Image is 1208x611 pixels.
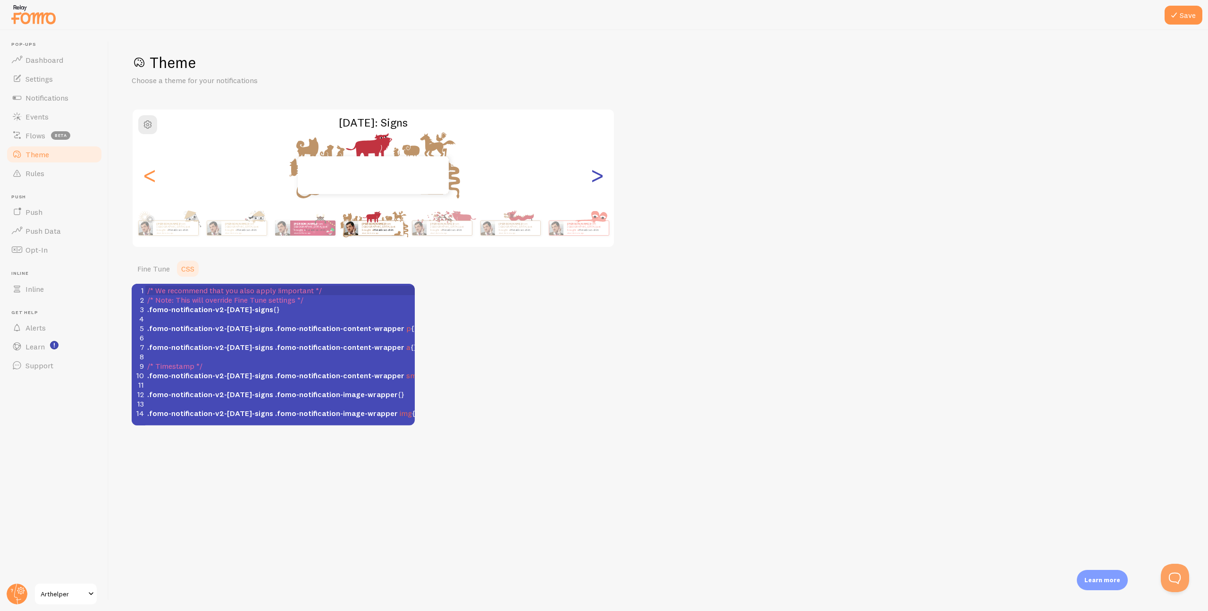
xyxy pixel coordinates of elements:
[6,240,103,259] a: Opt-In
[132,305,145,314] div: 3
[147,305,280,314] span: {}
[499,222,537,234] p: from [GEOGRAPHIC_DATA] just bought a
[6,356,103,375] a: Support
[294,232,331,234] small: about 4 minutes ago
[499,222,521,226] strong: [PERSON_NAME]
[591,141,603,209] div: Next slide
[25,74,53,84] span: Settings
[132,259,176,278] a: Fine Tune
[147,390,273,399] span: .fomo-notification-v2-[DATE]-signs
[147,342,417,352] span: {}
[147,408,419,418] span: {}
[275,390,398,399] span: .fomo-notification-image-wrapper
[442,228,462,232] a: Metallica t-shirt
[275,408,398,418] span: .fomo-notification-image-wrapper
[132,295,145,305] div: 2
[50,341,59,349] svg: <p>Watch New Feature Tutorials!</p>
[132,333,145,342] div: 6
[132,361,145,371] div: 9
[147,342,273,352] span: .fomo-notification-v2-[DATE]-signs
[157,222,179,226] strong: [PERSON_NAME]
[132,75,358,86] p: Choose a theme for your notifications
[25,245,48,255] span: Opt-In
[138,221,152,235] img: Fomo
[168,228,188,232] a: Metallica t-shirt
[1077,570,1128,590] div: Learn more
[132,371,145,380] div: 10
[275,371,404,380] span: .fomo-notification-content-wrapper
[132,352,145,361] div: 8
[225,222,248,226] strong: [PERSON_NAME]
[147,323,273,333] span: .fomo-notification-v2-[DATE]-signs
[147,390,404,399] span: {}
[25,169,44,178] span: Rules
[510,228,530,232] a: Metallica t-shirt
[147,371,432,380] span: {}
[275,323,404,333] span: .fomo-notification-content-wrapper
[147,323,418,333] span: {}
[132,380,145,390] div: 11
[132,286,145,295] div: 1
[406,371,426,380] span: small
[6,69,103,88] a: Settings
[132,342,145,352] div: 7
[6,280,103,298] a: Inline
[11,271,103,277] span: Inline
[275,342,404,352] span: .fomo-notification-content-wrapper
[236,228,257,232] a: Metallica t-shirt
[207,221,221,235] img: Fomo
[225,222,263,234] p: from [GEOGRAPHIC_DATA] just bought a
[6,145,103,164] a: Theme
[132,323,145,333] div: 5
[132,408,145,418] div: 14
[147,286,322,295] span: /* We recommend that you also apply !important */
[147,295,303,305] span: /* Note: This will override Fine Tune settings */
[144,141,155,209] div: Previous slide
[567,222,605,234] p: from [GEOGRAPHIC_DATA] just bought a
[147,305,273,314] span: .fomo-notification-v2-[DATE]-signs
[147,361,202,371] span: /* Timestamp */
[25,55,63,65] span: Dashboard
[147,408,273,418] span: .fomo-notification-v2-[DATE]-signs
[406,323,411,333] span: p
[157,232,193,234] small: about 4 minutes ago
[25,93,68,102] span: Notifications
[133,115,614,130] h2: [DATE]: Signs
[6,51,103,69] a: Dashboard
[275,221,290,236] img: Fomo
[6,337,103,356] a: Learn
[51,131,70,140] span: beta
[6,126,103,145] a: Flows beta
[25,226,61,236] span: Push Data
[132,399,145,408] div: 13
[6,318,103,337] a: Alerts
[25,342,45,351] span: Learn
[579,228,599,232] a: Metallica t-shirt
[480,221,495,235] img: Fomo
[25,361,53,370] span: Support
[34,583,98,605] a: Arthelper
[1161,564,1189,592] iframe: Help Scout Beacon - Open
[294,222,332,234] p: from [GEOGRAPHIC_DATA] just bought a
[11,310,103,316] span: Get Help
[499,232,536,234] small: about 4 minutes ago
[430,222,453,226] strong: [PERSON_NAME]
[400,408,412,418] span: img
[25,112,49,121] span: Events
[412,221,426,235] img: Fomo
[362,222,400,234] p: from [GEOGRAPHIC_DATA] just bought a
[294,222,317,226] strong: [PERSON_NAME]
[11,194,103,200] span: Push
[25,150,49,159] span: Theme
[25,284,44,294] span: Inline
[430,232,467,234] small: about 4 minutes ago
[132,314,145,323] div: 4
[147,371,273,380] span: .fomo-notification-v2-[DATE]-signs
[176,259,200,278] a: CSS
[6,164,103,183] a: Rules
[132,53,1185,72] h1: Theme
[10,2,57,26] img: fomo-relay-logo-orange.svg
[6,107,103,126] a: Events
[362,222,385,226] strong: [PERSON_NAME]
[567,222,590,226] strong: [PERSON_NAME]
